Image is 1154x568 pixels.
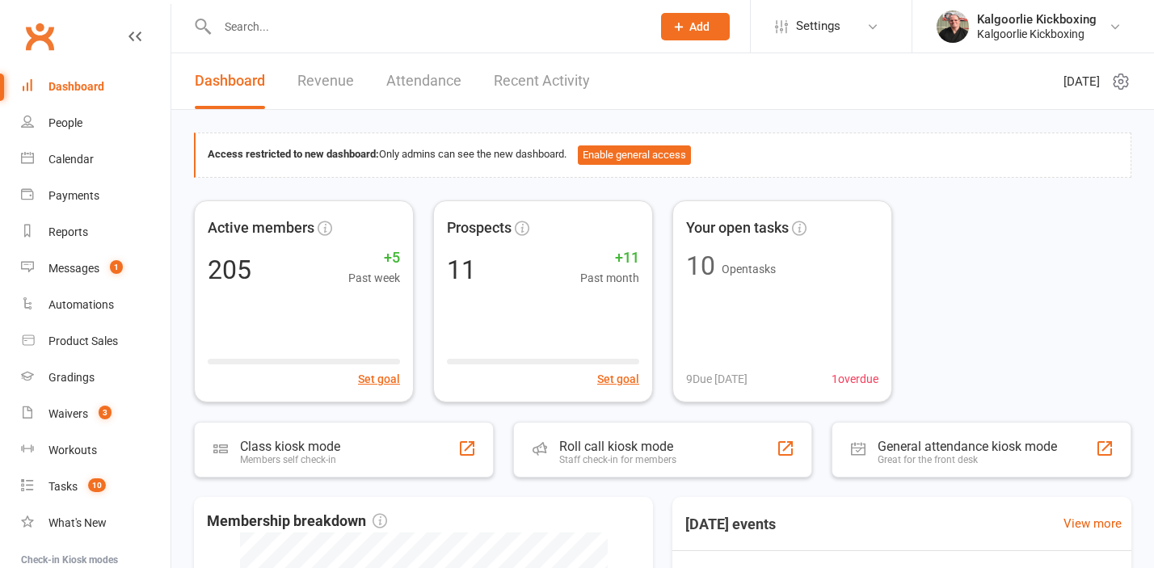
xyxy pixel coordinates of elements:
[21,178,171,214] a: Payments
[208,148,379,160] strong: Access restricted to new dashboard:
[580,246,639,270] span: +11
[447,257,476,283] div: 11
[494,53,590,109] a: Recent Activity
[48,153,94,166] div: Calendar
[559,439,676,454] div: Roll call kiosk mode
[48,480,78,493] div: Tasks
[110,260,123,274] span: 1
[21,469,171,505] a: Tasks 10
[686,370,748,388] span: 9 Due [DATE]
[48,444,97,457] div: Workouts
[21,505,171,541] a: What's New
[213,15,640,38] input: Search...
[1063,72,1100,91] span: [DATE]
[208,217,314,240] span: Active members
[48,371,95,384] div: Gradings
[21,287,171,323] a: Automations
[686,217,789,240] span: Your open tasks
[99,406,112,419] span: 3
[796,8,840,44] span: Settings
[48,407,88,420] div: Waivers
[578,145,691,165] button: Enable general access
[597,370,639,388] button: Set goal
[48,262,99,275] div: Messages
[21,360,171,396] a: Gradings
[19,16,60,57] a: Clubworx
[195,53,265,109] a: Dashboard
[21,250,171,287] a: Messages 1
[21,396,171,432] a: Waivers 3
[240,439,340,454] div: Class kiosk mode
[937,11,969,43] img: thumb_image1664779456.png
[21,69,171,105] a: Dashboard
[722,263,776,276] span: Open tasks
[48,80,104,93] div: Dashboard
[48,334,118,347] div: Product Sales
[348,246,400,270] span: +5
[661,13,730,40] button: Add
[672,510,789,539] h3: [DATE] events
[297,53,354,109] a: Revenue
[48,298,114,311] div: Automations
[208,257,251,283] div: 205
[348,269,400,287] span: Past week
[580,269,639,287] span: Past month
[832,370,878,388] span: 1 overdue
[977,12,1097,27] div: Kalgoorlie Kickboxing
[21,105,171,141] a: People
[878,439,1057,454] div: General attendance kiosk mode
[21,432,171,469] a: Workouts
[386,53,461,109] a: Attendance
[48,189,99,202] div: Payments
[48,225,88,238] div: Reports
[21,323,171,360] a: Product Sales
[1063,514,1122,533] a: View more
[88,478,106,492] span: 10
[559,454,676,465] div: Staff check-in for members
[21,214,171,250] a: Reports
[48,116,82,129] div: People
[21,141,171,178] a: Calendar
[208,145,1118,165] div: Only admins can see the new dashboard.
[358,370,400,388] button: Set goal
[240,454,340,465] div: Members self check-in
[689,20,710,33] span: Add
[207,510,387,533] span: Membership breakdown
[447,217,512,240] span: Prospects
[48,516,107,529] div: What's New
[686,253,715,279] div: 10
[878,454,1057,465] div: Great for the front desk
[977,27,1097,41] div: Kalgoorlie Kickboxing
